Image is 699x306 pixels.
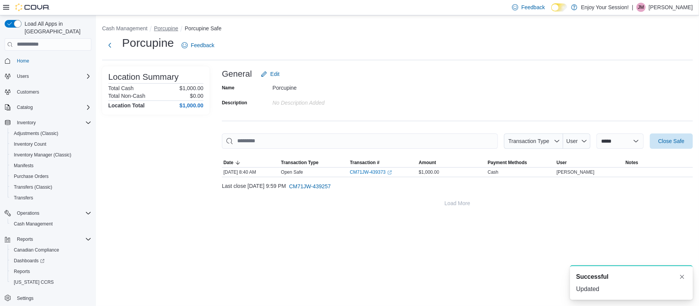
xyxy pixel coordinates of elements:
span: Inventory Manager (Classic) [14,152,71,158]
a: Purchase Orders [11,172,52,181]
a: Inventory Count [11,140,50,149]
nav: An example of EuiBreadcrumbs [102,25,693,34]
span: Inventory Count [14,141,46,147]
span: Feedback [521,3,545,11]
div: Porcupine [273,82,375,91]
span: Catalog [14,103,91,112]
span: Purchase Orders [14,173,49,179]
button: Next [102,38,117,53]
span: User [567,138,578,144]
button: Edit [258,66,283,82]
button: Transaction # [349,158,418,167]
a: Customers [14,87,42,97]
a: Dashboards [11,256,48,265]
button: Date [222,158,279,167]
span: Dashboards [14,258,45,264]
span: Canadian Compliance [14,247,59,253]
button: Reports [2,234,94,245]
span: Transfers (Classic) [11,183,91,192]
span: Users [17,73,29,79]
span: Notes [626,160,638,166]
span: Reports [14,268,30,275]
p: $0.00 [190,93,203,99]
div: [DATE] 8:40 AM [222,168,279,177]
button: Dismiss toast [678,272,687,281]
h4: $1,000.00 [180,102,203,109]
button: Transaction Type [279,158,349,167]
span: Load More [445,199,470,207]
button: Payment Methods [486,158,555,167]
a: Home [14,56,32,66]
h1: Porcupine [122,35,174,51]
a: Inventory Manager (Classic) [11,150,74,160]
span: Date [223,160,233,166]
button: Amount [417,158,486,167]
span: Payment Methods [488,160,527,166]
button: User [555,158,624,167]
button: Porcupine Safe [185,25,221,31]
span: Washington CCRS [11,278,91,287]
span: Adjustments (Classic) [14,130,58,137]
span: Operations [17,210,40,216]
span: Home [14,56,91,66]
img: Cova [15,3,50,11]
span: Transaction Type [281,160,319,166]
span: Amount [419,160,436,166]
span: Inventory Count [11,140,91,149]
span: Purchase Orders [11,172,91,181]
label: Description [222,100,247,106]
span: Dashboards [11,256,91,265]
h3: Location Summary [108,72,178,82]
p: Enjoy Your Session! [581,3,629,12]
button: Transfers (Classic) [8,182,94,192]
span: Cash Management [14,221,53,227]
span: Reports [14,235,91,244]
p: $1,000.00 [180,85,203,91]
a: Transfers [11,193,36,202]
span: Transfers [11,193,91,202]
button: User [563,133,590,149]
button: Home [2,55,94,66]
button: Purchase Orders [8,171,94,182]
p: | [632,3,633,12]
a: Canadian Compliance [11,245,62,255]
button: Porcupine [154,25,178,31]
button: Manifests [8,160,94,171]
input: This is a search bar. As you type, the results lower in the page will automatically filter. [222,133,498,149]
div: Notification [576,272,687,281]
span: Settings [17,295,33,301]
button: Reports [14,235,36,244]
button: Catalog [14,103,36,112]
span: Home [17,58,29,64]
button: Load More [222,196,693,211]
div: No Description added [273,97,375,106]
h6: Total Non-Cash [108,93,145,99]
span: Close Safe [658,137,684,145]
span: Adjustments (Classic) [11,129,91,138]
span: Customers [17,89,39,95]
a: [US_STATE] CCRS [11,278,57,287]
a: Transfers (Classic) [11,183,55,192]
button: Canadian Compliance [8,245,94,255]
span: Inventory [17,120,36,126]
span: Customers [14,87,91,97]
span: $1,000.00 [419,169,439,175]
h4: Location Total [108,102,145,109]
svg: External link [387,170,392,175]
span: Inventory Manager (Classic) [11,150,91,160]
span: Transaction Type [508,138,549,144]
span: Cash Management [11,219,91,229]
span: Manifests [14,163,33,169]
span: Edit [270,70,279,78]
button: CM71JW-439257 [286,179,334,194]
div: Jessica McPhee [636,3,646,12]
button: Operations [14,209,43,218]
input: Dark Mode [551,3,567,12]
span: Successful [576,272,608,281]
span: Load All Apps in [GEOGRAPHIC_DATA] [21,20,91,35]
button: Cash Management [102,25,147,31]
span: CM71JW-439257 [289,183,331,190]
div: Last close [DATE] 9:59 PM [222,179,693,194]
button: Catalog [2,102,94,113]
span: Reports [17,236,33,242]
